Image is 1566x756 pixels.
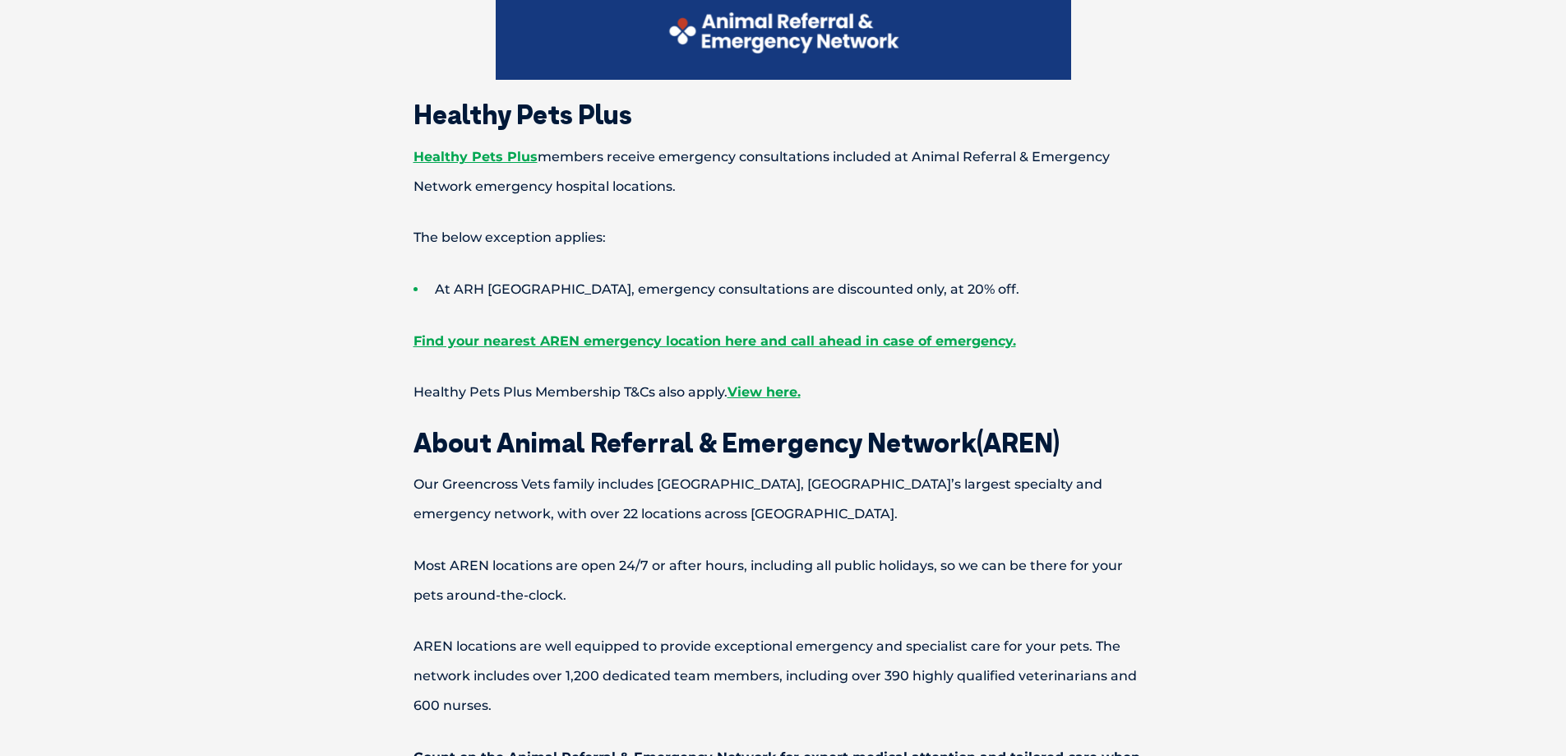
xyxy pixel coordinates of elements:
[356,142,1211,202] p: members receive emergency consultations included at Animal Referral & Emergency Network emergency...
[413,275,1211,304] li: At ARH [GEOGRAPHIC_DATA], emergency consultations are discounted only, at 20% off.
[977,426,1060,459] span: (AREN)
[413,558,1123,603] span: Most AREN locations are open 24/7 or after hours, including all public holidays, so we can be the...
[356,223,1211,253] p: The below exception applies:
[356,378,1211,407] p: Healthy Pets Plus Membership T&Cs also apply.
[356,101,1211,128] h2: Healthy Pets Plus
[413,638,1137,713] span: AREN locations are well equipped to provide exceptional emergency and specialist care for your pe...
[413,149,538,165] a: Healthy Pets Plus
[413,333,1016,349] a: Find your nearest AREN emergency location here and call ahead in case of emergency.
[728,384,801,400] a: View here.
[413,476,1102,522] span: Our Greencross Vets family includes [GEOGRAPHIC_DATA], [GEOGRAPHIC_DATA]’s largest specialty and ...
[413,426,977,459] span: About Animal Referral & Emergency Network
